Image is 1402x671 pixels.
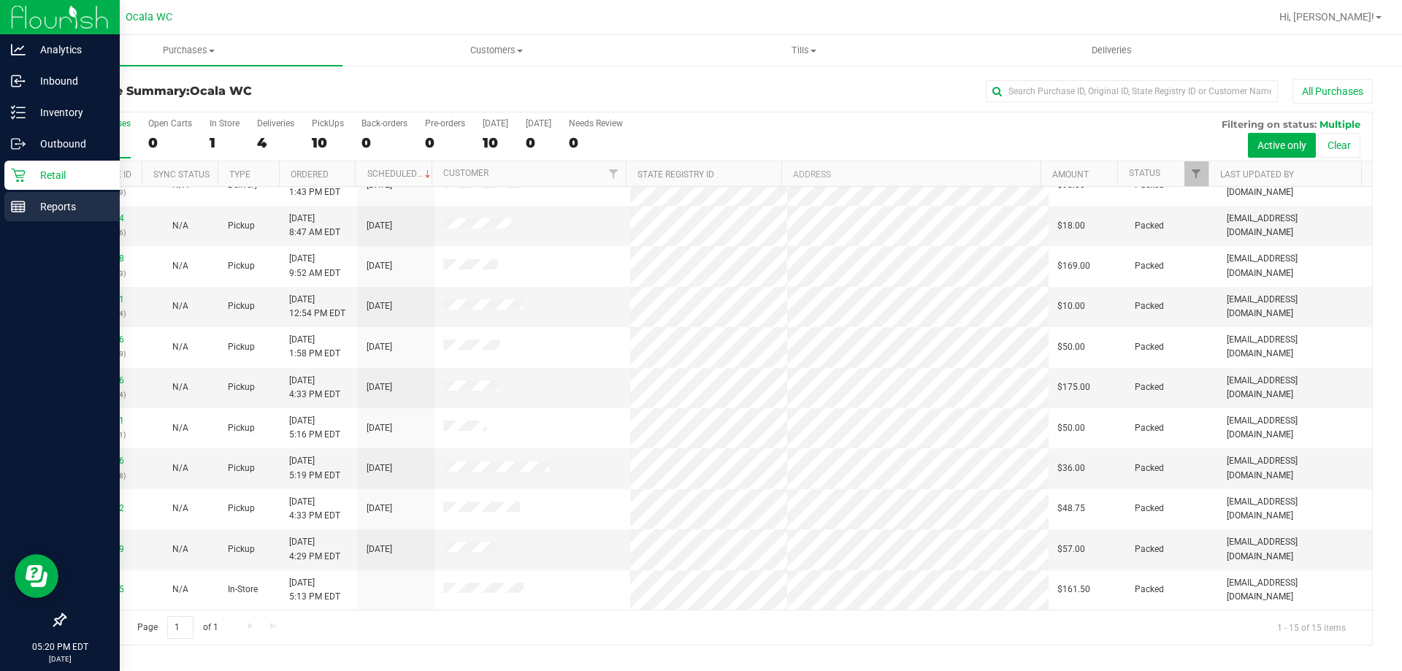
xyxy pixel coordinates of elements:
button: N/A [172,583,188,597]
a: Deliveries [958,35,1265,66]
span: $57.00 [1057,542,1085,556]
inline-svg: Retail [11,168,26,183]
div: 0 [425,134,465,151]
span: [EMAIL_ADDRESS][DOMAIN_NAME] [1227,535,1363,563]
span: [DATE] [367,461,392,475]
div: 1 [210,134,240,151]
div: Deliveries [257,118,294,129]
span: [EMAIL_ADDRESS][DOMAIN_NAME] [1227,495,1363,523]
span: Packed [1135,340,1164,354]
span: [EMAIL_ADDRESS][DOMAIN_NAME] [1227,454,1363,482]
button: N/A [172,299,188,313]
span: Not Applicable [172,503,188,513]
div: Pre-orders [425,118,465,129]
p: Outbound [26,135,113,153]
button: N/A [172,461,188,475]
span: [EMAIL_ADDRESS][DOMAIN_NAME] [1227,333,1363,361]
a: 11990286 [83,375,124,386]
inline-svg: Analytics [11,42,26,57]
span: Pickup [228,259,255,273]
span: [DATE] 4:29 PM EDT [289,535,340,563]
div: [DATE] [526,118,551,129]
div: 4 [257,134,294,151]
span: Pickup [228,299,255,313]
span: [DATE] 1:58 PM EDT [289,333,340,361]
span: $50.00 [1057,421,1085,435]
p: Inbound [26,72,113,90]
div: 10 [483,134,508,151]
span: Ocala WC [190,84,252,98]
p: Reports [26,198,113,215]
div: [DATE] [483,118,508,129]
span: Customers [343,44,649,57]
span: [EMAIL_ADDRESS][DOMAIN_NAME] [1227,576,1363,604]
span: Hi, [PERSON_NAME]! [1279,11,1374,23]
a: Scheduled [367,169,434,179]
span: [DATE] 5:13 PM EDT [289,576,340,604]
span: Not Applicable [172,463,188,473]
span: Not Applicable [172,301,188,311]
span: [DATE] [367,299,392,313]
span: [EMAIL_ADDRESS][DOMAIN_NAME] [1227,374,1363,402]
button: N/A [172,380,188,394]
p: Analytics [26,41,113,58]
span: Not Applicable [172,261,188,271]
span: Not Applicable [172,544,188,554]
span: [DATE] [367,502,392,515]
p: 05:20 PM EDT [7,640,113,653]
span: [EMAIL_ADDRESS][DOMAIN_NAME] [1227,414,1363,442]
span: [DATE] 9:52 AM EDT [289,252,340,280]
span: Packed [1135,299,1164,313]
span: Packed [1135,421,1164,435]
span: [EMAIL_ADDRESS][DOMAIN_NAME] [1227,212,1363,239]
button: N/A [172,219,188,233]
span: Pickup [228,461,255,475]
div: 10 [312,134,344,151]
a: 11990601 [83,415,124,426]
a: 11988996 [83,334,124,345]
span: Not Applicable [172,382,188,392]
span: [DATE] [367,542,392,556]
span: Tills [651,44,957,57]
a: 11990686 [83,456,124,466]
span: Pickup [228,340,255,354]
span: $175.00 [1057,380,1090,394]
span: Not Applicable [172,221,188,231]
th: Address [781,161,1041,187]
a: 11990645 [83,584,124,594]
button: All Purchases [1292,79,1373,104]
span: [DATE] 4:33 PM EDT [289,374,340,402]
a: 11990282 [83,503,124,513]
p: [DATE] [7,653,113,664]
span: Pickup [228,219,255,233]
button: Active only [1248,133,1316,158]
span: $10.00 [1057,299,1085,313]
span: $50.00 [1057,340,1085,354]
span: [DATE] 8:47 AM EDT [289,212,340,239]
span: Packed [1135,502,1164,515]
span: [DATE] [367,380,392,394]
a: Tills [650,35,957,66]
div: In Store [210,118,240,129]
span: $48.75 [1057,502,1085,515]
input: 1 [167,616,194,639]
span: Packed [1135,542,1164,556]
div: 0 [148,134,192,151]
a: State Registry ID [637,169,714,180]
a: Status [1129,168,1160,178]
button: N/A [172,421,188,435]
a: Sync Status [153,169,210,180]
a: Customers [342,35,650,66]
p: Inventory [26,104,113,121]
inline-svg: Inventory [11,105,26,120]
span: Pickup [228,542,255,556]
span: Packed [1135,380,1164,394]
a: Amount [1052,169,1089,180]
div: 0 [569,134,623,151]
a: Last Updated By [1220,169,1294,180]
span: $18.00 [1057,219,1085,233]
a: Ordered [291,169,329,180]
p: Retail [26,166,113,184]
span: Not Applicable [172,423,188,433]
span: Purchases [35,44,342,57]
